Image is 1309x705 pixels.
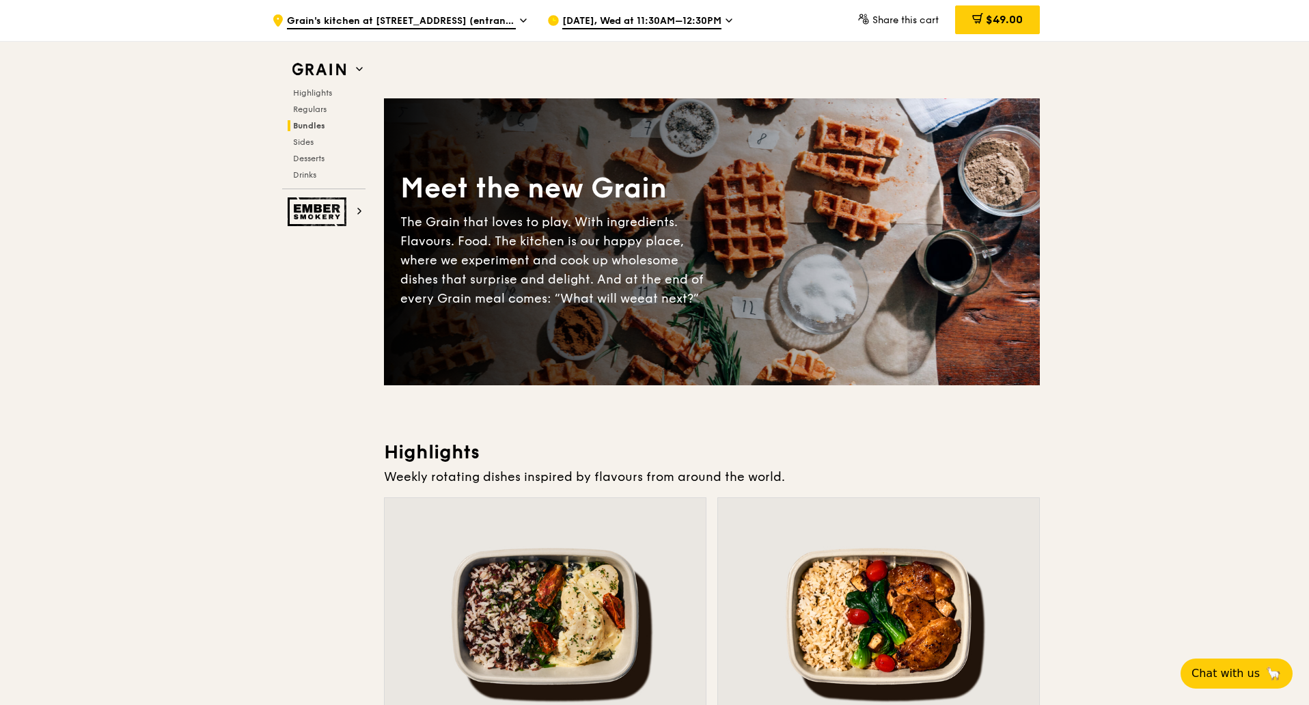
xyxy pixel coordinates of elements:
span: Sides [293,137,314,147]
img: Grain web logo [288,57,350,82]
span: Highlights [293,88,332,98]
span: Desserts [293,154,325,163]
div: The Grain that loves to play. With ingredients. Flavours. Food. The kitchen is our happy place, w... [400,212,712,308]
span: [DATE], Wed at 11:30AM–12:30PM [562,14,721,29]
div: Meet the new Grain [400,170,712,207]
span: Chat with us [1191,665,1260,682]
span: Grain's kitchen at [STREET_ADDRESS] (entrance along [PERSON_NAME][GEOGRAPHIC_DATA]) [287,14,516,29]
span: Drinks [293,170,316,180]
img: Ember Smokery web logo [288,197,350,226]
h3: Highlights [384,440,1040,465]
span: Regulars [293,105,327,114]
button: Chat with us🦙 [1181,659,1293,689]
span: Bundles [293,121,325,130]
span: $49.00 [986,13,1023,26]
span: 🦙 [1265,665,1282,682]
span: eat next?” [637,291,699,306]
div: Weekly rotating dishes inspired by flavours from around the world. [384,467,1040,486]
span: Share this cart [872,14,939,26]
